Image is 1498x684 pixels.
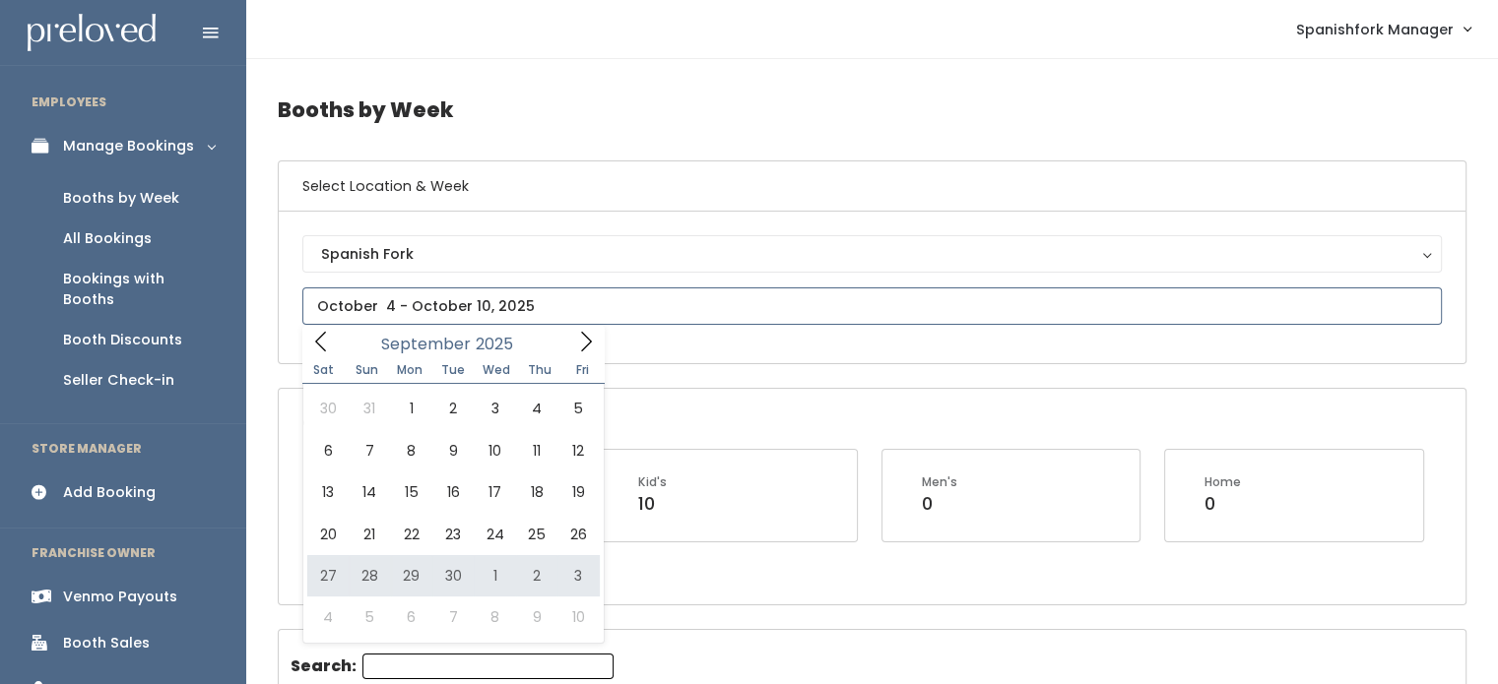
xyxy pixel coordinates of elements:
[362,653,614,679] input: Search:
[475,364,518,376] span: Wed
[557,514,599,555] span: September 26, 2025
[1205,491,1241,517] div: 0
[432,596,474,638] span: October 7, 2025
[516,555,557,596] span: October 2, 2025
[516,514,557,555] span: September 25, 2025
[432,514,474,555] span: September 23, 2025
[307,514,349,555] span: September 20, 2025
[638,473,667,491] div: Kid's
[307,471,349,513] span: September 13, 2025
[922,491,957,517] div: 0
[1205,473,1241,491] div: Home
[291,653,614,679] label: Search:
[63,633,150,653] div: Booth Sales
[307,430,349,471] span: September 6, 2025
[432,555,474,596] span: September 30, 2025
[516,596,557,638] span: October 9, 2025
[471,332,530,356] input: Year
[474,596,515,638] span: October 8, 2025
[561,364,605,376] span: Fri
[1276,8,1490,50] a: Spanishfork Manager
[63,188,179,209] div: Booths by Week
[278,83,1466,137] h4: Booths by Week
[63,228,152,249] div: All Bookings
[28,14,156,52] img: preloved logo
[432,471,474,513] span: September 16, 2025
[349,471,390,513] span: September 14, 2025
[516,430,557,471] span: September 11, 2025
[63,482,156,503] div: Add Booking
[307,388,349,429] span: August 30, 2025
[349,430,390,471] span: September 7, 2025
[63,269,215,310] div: Bookings with Booths
[391,596,432,638] span: October 6, 2025
[474,514,515,555] span: September 24, 2025
[349,388,390,429] span: August 31, 2025
[63,587,177,607] div: Venmo Payouts
[557,388,599,429] span: September 5, 2025
[922,473,957,491] div: Men's
[349,514,390,555] span: September 21, 2025
[518,364,561,376] span: Thu
[302,287,1442,325] input: October 4 - October 10, 2025
[307,596,349,638] span: October 4, 2025
[349,555,390,596] span: September 28, 2025
[1296,19,1454,40] span: Spanishfork Manager
[302,364,346,376] span: Sat
[474,471,515,513] span: September 17, 2025
[279,161,1465,212] h6: Select Location & Week
[63,370,174,391] div: Seller Check-in
[388,364,431,376] span: Mon
[557,471,599,513] span: September 19, 2025
[391,430,432,471] span: September 8, 2025
[557,596,599,638] span: October 10, 2025
[381,337,471,352] span: September
[391,514,432,555] span: September 22, 2025
[63,330,182,350] div: Booth Discounts
[391,555,432,596] span: September 29, 2025
[432,430,474,471] span: September 9, 2025
[346,364,389,376] span: Sun
[302,235,1442,273] button: Spanish Fork
[391,471,432,513] span: September 15, 2025
[516,471,557,513] span: September 18, 2025
[391,388,432,429] span: September 1, 2025
[638,491,667,517] div: 10
[557,555,599,596] span: October 3, 2025
[557,430,599,471] span: September 12, 2025
[474,388,515,429] span: September 3, 2025
[349,596,390,638] span: October 5, 2025
[307,555,349,596] span: September 27, 2025
[516,388,557,429] span: September 4, 2025
[431,364,475,376] span: Tue
[321,243,1423,265] div: Spanish Fork
[63,136,194,156] div: Manage Bookings
[474,555,515,596] span: October 1, 2025
[474,430,515,471] span: September 10, 2025
[432,388,474,429] span: September 2, 2025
